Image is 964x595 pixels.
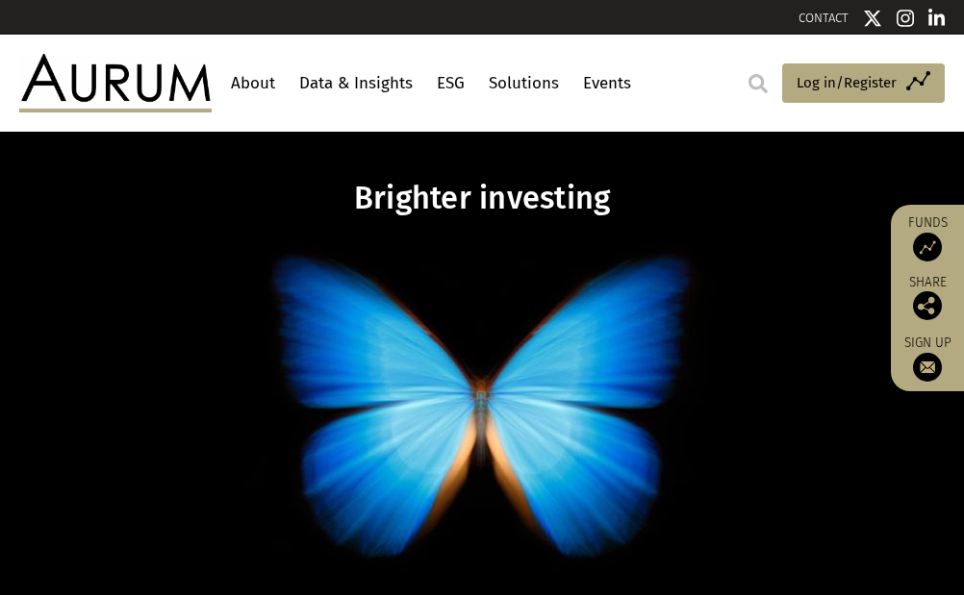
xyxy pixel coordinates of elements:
[226,65,280,101] a: About
[797,71,897,94] span: Log in/Register
[799,11,849,25] a: CONTACT
[897,9,914,28] img: Instagram icon
[432,65,469,101] a: ESG
[913,353,942,382] img: Sign up to our newsletter
[782,63,945,104] a: Log in/Register
[913,291,942,320] img: Share this post
[913,233,942,261] img: Access Funds
[928,9,946,28] img: Linkedin icon
[901,276,954,320] div: Share
[191,180,773,217] h1: Brighter investing
[901,214,954,261] a: Funds
[901,335,954,382] a: Sign up
[19,54,212,112] img: Aurum
[484,65,564,101] a: Solutions
[294,65,418,101] a: Data & Insights
[748,74,768,93] img: search.svg
[578,65,636,101] a: Events
[863,9,882,28] img: Twitter icon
